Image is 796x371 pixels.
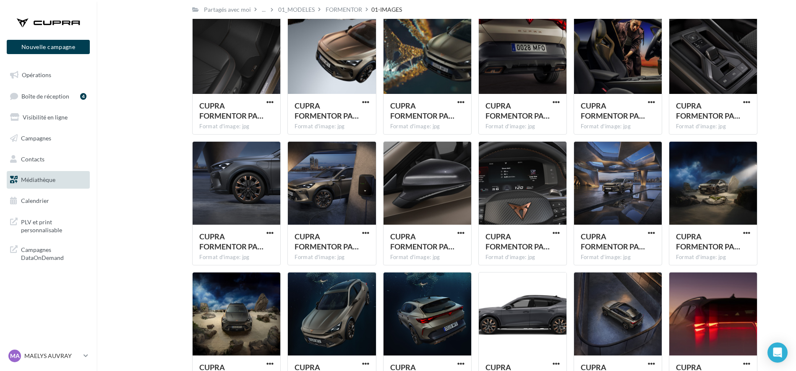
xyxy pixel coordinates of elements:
[295,232,359,251] span: CUPRA FORMENTOR PA 127
[581,232,645,251] span: CUPRA FORMENTOR PA 001
[10,352,20,360] span: MA
[199,123,274,130] div: Format d'image: jpg
[24,352,80,360] p: MAELYS AUVRAY
[5,150,91,168] a: Contacts
[326,5,362,14] div: FORMENTOR
[581,123,655,130] div: Format d'image: jpg
[21,135,51,142] span: Campagnes
[485,123,560,130] div: Format d'image: jpg
[199,232,264,251] span: CUPRA FORMENTOR PA 024
[767,342,788,363] div: Open Intercom Messenger
[5,109,91,126] a: Visibilité en ligne
[7,40,90,54] button: Nouvelle campagne
[676,232,740,251] span: CUPRA FORMENTOR PA 165
[5,241,91,265] a: Campagnes DataOnDemand
[21,244,86,262] span: Campagnes DataOnDemand
[278,5,315,14] div: 01_MODELES
[5,192,91,210] a: Calendrier
[295,254,369,261] div: Format d'image: jpg
[199,254,274,261] div: Format d'image: jpg
[204,5,251,14] div: Partagés avec moi
[485,254,560,261] div: Format d'image: jpg
[260,4,267,16] div: ...
[199,101,264,120] span: CUPRA FORMENTOR PA 092
[390,101,454,120] span: CUPRA FORMENTOR PA 120
[485,101,550,120] span: CUPRA FORMENTOR PA 151
[21,176,55,183] span: Médiathèque
[390,123,465,130] div: Format d'image: jpg
[295,101,359,120] span: CUPRA FORMENTOR PA 190
[676,101,740,120] span: CUPRA FORMENTOR PA 097
[371,5,402,14] div: 01-IMAGES
[581,101,645,120] span: CUPRA FORMENTOR PA 136
[390,232,454,251] span: CUPRA FORMENTOR PA 154
[5,130,91,147] a: Campagnes
[80,93,86,100] div: 4
[7,348,90,364] a: MA MAELYS AUVRAY
[676,254,750,261] div: Format d'image: jpg
[21,92,69,99] span: Boîte de réception
[5,66,91,84] a: Opérations
[5,87,91,105] a: Boîte de réception4
[295,123,369,130] div: Format d'image: jpg
[21,155,44,162] span: Contacts
[21,216,86,234] span: PLV et print personnalisable
[485,232,550,251] span: CUPRA FORMENTOR PA 178
[676,123,750,130] div: Format d'image: jpg
[5,171,91,189] a: Médiathèque
[21,197,49,204] span: Calendrier
[22,71,51,78] span: Opérations
[23,114,68,121] span: Visibilité en ligne
[5,213,91,238] a: PLV et print personnalisable
[390,254,465,261] div: Format d'image: jpg
[581,254,655,261] div: Format d'image: jpg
